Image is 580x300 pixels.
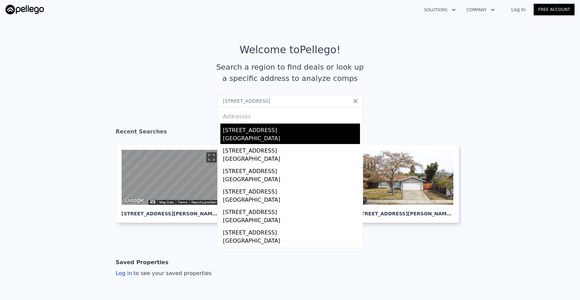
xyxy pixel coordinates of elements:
div: [STREET_ADDRESS] [223,246,360,257]
div: [STREET_ADDRESS] [223,185,360,196]
div: Map [122,150,219,205]
div: [STREET_ADDRESS][PERSON_NAME] , Sunnyvale [122,205,219,217]
div: [GEOGRAPHIC_DATA] [223,237,360,246]
img: Pellego [5,5,44,14]
div: [STREET_ADDRESS] [223,205,360,216]
div: [STREET_ADDRESS] [223,144,360,155]
div: Street View [122,150,219,205]
a: [STREET_ADDRESS][PERSON_NAME], [GEOGRAPHIC_DATA][PERSON_NAME] [350,144,465,223]
a: Log In [503,6,534,13]
div: [STREET_ADDRESS] [223,124,360,134]
div: [STREET_ADDRESS] [223,226,360,237]
button: Toggle fullscreen view [206,152,217,162]
button: Solutions [419,4,461,16]
button: Map Data [159,200,174,205]
div: [GEOGRAPHIC_DATA] [223,175,360,185]
a: Free Account [534,4,575,15]
div: [STREET_ADDRESS][PERSON_NAME] , [GEOGRAPHIC_DATA][PERSON_NAME] [356,205,453,217]
div: [STREET_ADDRESS] [223,165,360,175]
img: Google [123,196,146,205]
a: Open this area in Google Maps (opens a new window) [123,196,146,205]
div: Log in [116,269,212,277]
div: Saved Properties [116,256,169,269]
div: Addresses [220,107,360,124]
button: Keyboard shortcuts [150,200,155,203]
a: Report a problem [191,200,217,204]
div: [GEOGRAPHIC_DATA] [223,155,360,165]
div: [GEOGRAPHIC_DATA] [223,134,360,144]
div: Welcome to Pellego ! [239,44,341,56]
div: Search a region to find deals or look up a specific address to analyze comps [214,61,366,84]
div: Recent Searches [116,122,465,144]
div: [GEOGRAPHIC_DATA] [223,196,360,205]
div: [GEOGRAPHIC_DATA] [223,216,360,226]
button: Company [461,4,500,16]
span: to see your saved properties [132,270,212,276]
a: Map [STREET_ADDRESS][PERSON_NAME], Sunnyvale [116,144,230,223]
input: Search an address or region... [217,95,363,107]
a: Terms (opens in new tab) [178,200,187,204]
